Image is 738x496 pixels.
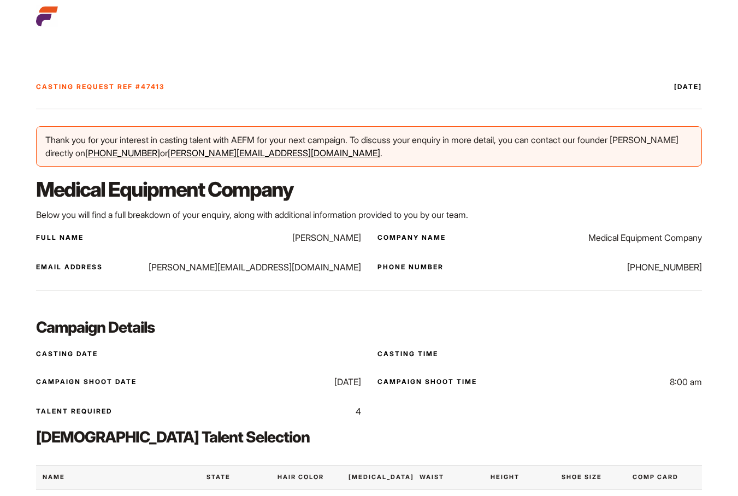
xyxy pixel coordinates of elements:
[168,147,380,158] a: [PERSON_NAME][EMAIL_ADDRESS][DOMAIN_NAME]
[292,231,361,244] p: [PERSON_NAME]
[36,317,702,338] h3: Campaign Details
[484,465,555,489] div: Height
[413,465,484,489] div: Waist
[36,427,702,447] h3: [DEMOGRAPHIC_DATA] Talent Selection
[670,375,702,388] p: 8:00 am
[36,82,362,92] p: Casting Request Ref #47413
[555,465,626,489] div: Shoe Size
[377,262,444,272] p: Phone Number
[271,465,342,489] div: Hair Color
[36,406,112,416] p: Talent Required
[376,82,702,92] p: [DATE]
[36,208,702,221] p: Below you will find a full breakdown of your enquiry, along with additional information provided ...
[36,262,103,272] p: Email Address
[36,175,702,204] h2: Medical Equipment Company
[588,231,702,244] p: Medical Equipment Company
[334,375,361,388] p: [DATE]
[36,233,84,243] p: Full Name
[377,233,446,243] p: Company Name
[36,126,702,167] div: Thank you for your interest in casting talent with AEFM for your next campaign. To discuss your e...
[36,5,58,27] img: cropped-aefm-brand-fav-22-square.png
[356,405,361,418] p: 4
[627,261,702,274] p: ‪[PHONE_NUMBER]‬
[36,465,200,489] div: Name
[200,465,271,489] div: State
[36,377,137,387] p: Campaign Shoot Date
[36,349,98,359] p: Casting Date
[377,377,477,387] p: Campaign Shoot Time
[626,465,719,489] div: Comp Card
[85,147,160,158] a: [PHONE_NUMBER]
[149,261,361,274] p: [PERSON_NAME][EMAIL_ADDRESS][DOMAIN_NAME]
[377,349,438,359] p: Casting Time
[342,465,413,489] div: [MEDICAL_DATA]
